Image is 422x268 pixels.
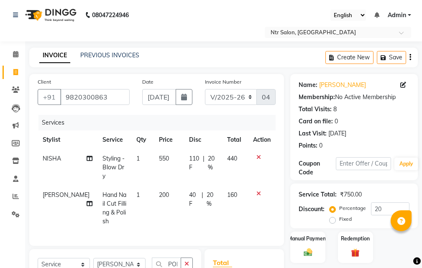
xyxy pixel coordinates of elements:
a: PREVIOUS INVOICES [80,51,139,59]
img: _gift.svg [348,248,362,258]
label: Client [38,78,51,86]
label: Percentage [339,204,366,212]
th: Total [222,130,248,149]
span: [PERSON_NAME] [43,191,90,199]
span: 550 [159,155,169,162]
span: 160 [227,191,237,199]
div: Name: [299,81,317,89]
span: Admin [388,11,406,20]
div: Services [38,115,282,130]
span: 1 [136,155,140,162]
a: INVOICE [39,48,70,63]
span: | [202,191,203,208]
iframe: chat widget [387,235,414,260]
th: Service [97,130,131,149]
button: Save [377,51,406,64]
div: 0 [335,117,338,126]
div: Service Total: [299,190,337,199]
input: Enter Offer / Coupon Code [336,157,391,170]
div: Card on file: [299,117,333,126]
input: Search by Name/Mobile/Email/Code [60,89,130,105]
th: Stylist [38,130,97,149]
label: Fixed [339,215,352,223]
img: logo [21,3,79,27]
label: Date [142,78,153,86]
span: 1 [136,191,140,199]
label: Invoice Number [205,78,241,86]
th: Action [248,130,276,149]
th: Qty [131,130,154,149]
span: Styling - Blow Dry [102,155,125,180]
div: Last Visit: [299,129,327,138]
div: No Active Membership [299,93,409,102]
div: Membership: [299,93,335,102]
label: Redemption [341,235,370,242]
img: _cash.svg [301,248,315,257]
span: Total [213,258,232,267]
button: +91 [38,89,61,105]
div: 0 [319,141,322,150]
span: 110 F [189,154,199,172]
div: ₹750.00 [340,190,362,199]
div: Coupon Code [299,159,335,177]
span: NISHA [43,155,61,162]
div: 8 [333,105,337,114]
div: Total Visits: [299,105,332,114]
button: Create New [325,51,373,64]
a: [PERSON_NAME] [319,81,366,89]
th: Price [154,130,184,149]
div: Discount: [299,205,325,214]
span: 200 [159,191,169,199]
div: [DATE] [328,129,346,138]
span: 20 % [208,154,217,172]
b: 08047224946 [92,3,129,27]
button: Apply [394,158,418,170]
span: 20 % [207,191,217,208]
span: Hand Nail Cut Filling & Polish [102,191,126,225]
span: 40 F [189,191,198,208]
span: 440 [227,155,237,162]
th: Disc [184,130,222,149]
div: Points: [299,141,317,150]
span: | [203,154,205,172]
label: Manual Payment [288,235,328,242]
